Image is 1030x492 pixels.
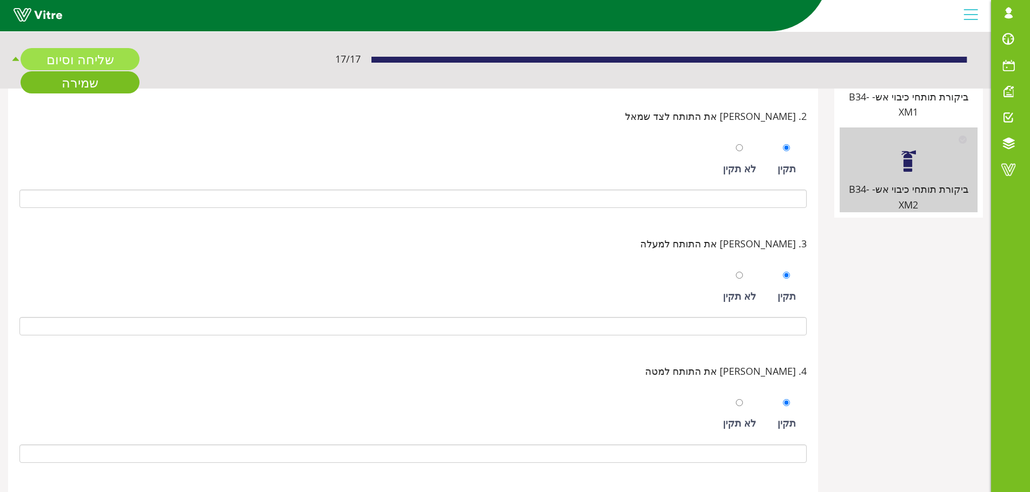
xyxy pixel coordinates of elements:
[21,48,139,70] a: שליחה וסיום
[778,161,796,176] div: תקין
[723,161,756,176] div: לא תקין
[723,415,756,430] div: לא תקין
[11,48,21,70] span: caret-up
[778,415,796,430] div: תקין
[840,89,978,120] div: ביקורת תותחי כיבוי אש- B34-XM1
[335,51,361,66] span: 17 / 17
[840,181,978,212] div: ביקורת תותחי כיבוי אש- B34-XM2
[645,363,807,379] span: 4. [PERSON_NAME] את התותח למטה
[723,288,756,304] div: לא תקין
[778,288,796,304] div: תקין
[625,109,807,124] span: 2. [PERSON_NAME] את התותח לצד שמאל
[640,236,807,251] span: 3. [PERSON_NAME] את התותח למעלה
[21,71,139,93] a: שמירה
